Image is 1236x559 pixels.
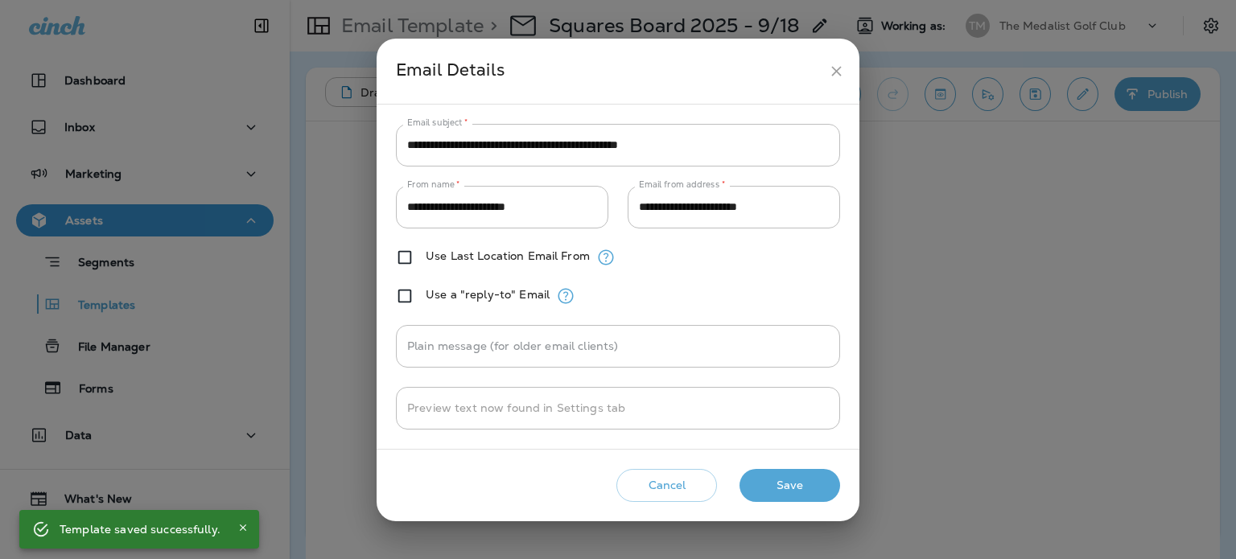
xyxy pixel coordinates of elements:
[407,179,460,191] label: From name
[407,117,468,129] label: Email subject
[426,249,590,262] label: Use Last Location Email From
[616,469,717,502] button: Cancel
[426,288,550,301] label: Use a "reply-to" Email
[233,518,253,537] button: Close
[740,469,840,502] button: Save
[822,56,851,86] button: close
[396,56,822,86] div: Email Details
[639,179,725,191] label: Email from address
[60,515,220,544] div: Template saved successfully.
